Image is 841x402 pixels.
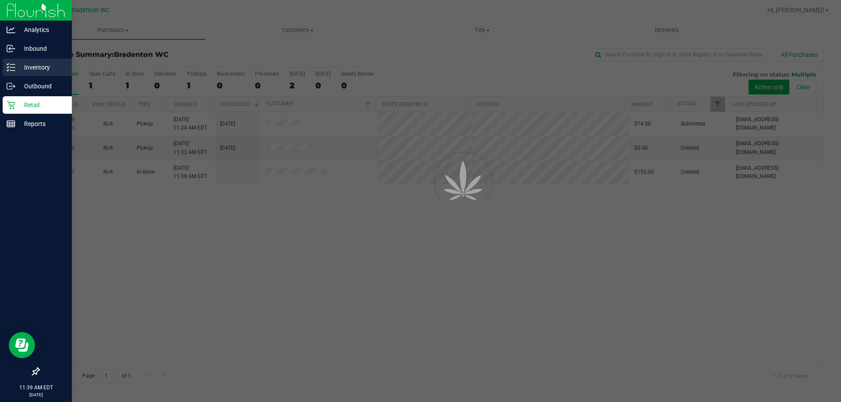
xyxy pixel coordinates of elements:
[7,101,15,109] inline-svg: Retail
[7,44,15,53] inline-svg: Inbound
[15,100,68,110] p: Retail
[4,392,68,398] p: [DATE]
[15,62,68,73] p: Inventory
[15,43,68,54] p: Inbound
[7,63,15,72] inline-svg: Inventory
[4,384,68,392] p: 11:39 AM EDT
[15,24,68,35] p: Analytics
[7,25,15,34] inline-svg: Analytics
[15,81,68,91] p: Outbound
[7,119,15,128] inline-svg: Reports
[9,332,35,358] iframe: Resource center
[7,82,15,91] inline-svg: Outbound
[15,119,68,129] p: Reports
